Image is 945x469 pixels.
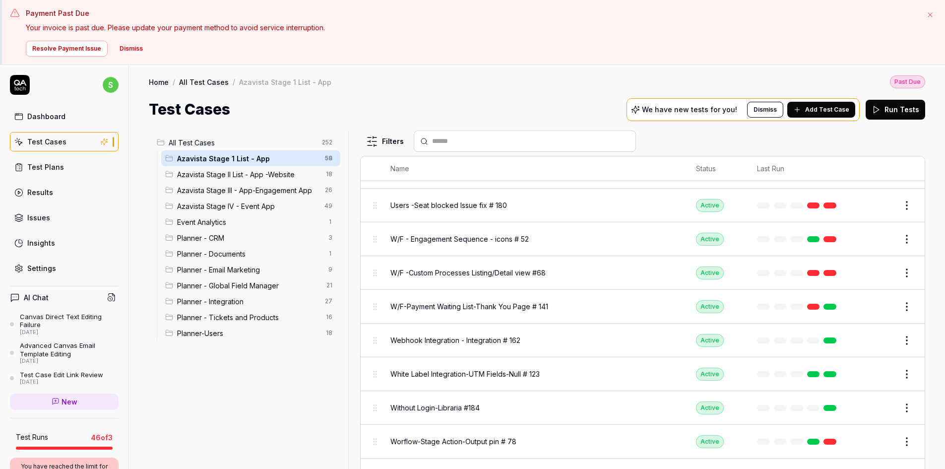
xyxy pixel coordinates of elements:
[10,259,119,278] a: Settings
[390,369,540,379] span: White Label Integration-UTM Fields-Null # 123
[161,150,340,166] div: Drag to reorderAzavista Stage 1 List - App58
[20,313,119,329] div: Canvas Direct Text Editing Failure
[27,136,66,147] div: Test Cases
[161,214,340,230] div: Drag to reorderEvent Analytics1
[10,183,119,202] a: Results
[361,256,925,290] tr: W/F -Custom Processes Listing/Detail view #68Active
[10,157,119,177] a: Test Plans
[173,77,175,87] div: /
[177,233,322,243] span: Planner - CRM
[20,329,119,336] div: [DATE]
[161,182,340,198] div: Drag to reorderAzavista Stage III - App-Engagement App26
[321,152,336,164] span: 58
[696,267,724,279] div: Active
[20,341,119,358] div: Advanced Canvas Email Template Editing
[179,77,229,87] a: All Test Cases
[390,402,480,413] span: Without Login-Libraria #184
[322,327,336,339] span: 18
[696,334,724,347] div: Active
[169,137,316,148] span: All Test Cases
[805,105,849,114] span: Add Test Case
[696,435,724,448] div: Active
[20,358,119,365] div: [DATE]
[696,199,724,212] div: Active
[27,238,55,248] div: Insights
[324,232,336,244] span: 3
[390,436,516,447] span: Worflow-Stage Action-Output pin # 78
[161,166,340,182] div: Drag to reorderAzavista Stage II List - App -Website18
[161,277,340,293] div: Drag to reorderPlanner - Global Field Manager21
[890,75,925,88] a: Past Due
[27,187,53,198] div: Results
[361,290,925,324] tr: W/F-Payment Waiting List-Thank You Page # 141Active
[26,41,108,57] button: Resolve Payment Issue
[161,309,340,325] div: Drag to reorderPlanner - Tickets and Products16
[322,168,336,180] span: 18
[27,162,64,172] div: Test Plans
[177,153,319,164] span: Azavista Stage 1 List - App
[361,222,925,256] tr: W/F - Engagement Sequence - icons # 52Active
[696,300,724,313] div: Active
[361,425,925,459] tr: Worflow-Stage Action-Output pin # 78Active
[161,230,340,246] div: Drag to reorderPlanner - CRM3
[390,234,529,244] span: W/F - Engagement Sequence - icons # 52
[24,292,49,303] h4: AI Chat
[321,184,336,196] span: 26
[10,208,119,227] a: Issues
[324,216,336,228] span: 1
[177,185,319,196] span: Azavista Stage III - App-Engagement App
[360,132,410,151] button: Filters
[103,75,119,95] button: s
[696,402,724,414] div: Active
[177,217,322,227] span: Event Analytics
[380,156,686,181] th: Name
[177,249,322,259] span: Planner - Documents
[390,200,507,210] span: Users -Seat blocked Issue fix # 180
[161,325,340,341] div: Drag to reorderPlanner-Users18
[322,279,336,291] span: 21
[91,432,113,443] span: 46 of 3
[10,233,119,253] a: Insights
[390,268,546,278] span: W/F -Custom Processes Listing/Detail view #68
[177,328,320,338] span: Planner-Users
[324,248,336,260] span: 1
[747,102,783,118] button: Dismiss
[177,312,320,323] span: Planner - Tickets and Products
[696,368,724,381] div: Active
[318,136,336,148] span: 252
[177,296,319,307] span: Planner - Integration
[177,265,322,275] span: Planner - Email Marketing
[103,77,119,93] span: s
[239,77,331,87] div: Azavista Stage 1 List - App
[686,156,747,181] th: Status
[10,371,119,386] a: Test Case Edit Link Review[DATE]
[10,132,119,151] a: Test Cases
[696,233,724,246] div: Active
[390,335,520,345] span: Webhook Integration - Integration # 162
[320,200,336,212] span: 49
[26,8,917,18] h3: Payment Past Due
[161,198,340,214] div: Drag to reorderAzavista Stage IV - Event App49
[10,313,119,335] a: Canvas Direct Text Editing Failure[DATE]
[161,246,340,262] div: Drag to reorderPlanner - Documents1
[233,77,235,87] div: /
[361,357,925,391] tr: White Label Integration-UTM Fields-Null # 123Active
[321,295,336,307] span: 27
[161,293,340,309] div: Drag to reorderPlanner - Integration27
[149,98,230,121] h1: Test Cases
[27,212,50,223] div: Issues
[10,341,119,364] a: Advanced Canvas Email Template Editing[DATE]
[390,301,548,312] span: W/F-Payment Waiting List-Thank You Page # 141
[20,371,103,379] div: Test Case Edit Link Review
[177,169,320,180] span: Azavista Stage II List - App -Website
[149,77,169,87] a: Home
[10,107,119,126] a: Dashboard
[787,102,855,118] button: Add Test Case
[10,394,119,410] a: New
[322,311,336,323] span: 16
[177,280,320,291] span: Planner - Global Field Manager
[361,189,925,222] tr: Users -Seat blocked Issue fix # 180Active
[26,22,917,33] p: Your invoice is past due. Please update your payment method to avoid service interruption.
[161,262,340,277] div: Drag to reorderPlanner - Email Marketing9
